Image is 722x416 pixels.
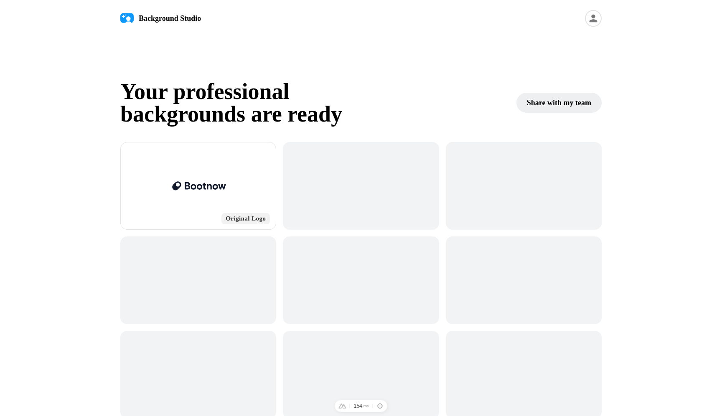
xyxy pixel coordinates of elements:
button: Share with my team [516,93,602,113]
span: Share with my team [527,97,591,109]
img: logo [120,12,134,25]
span: Background Studio [139,13,201,24]
span: Original Logo [221,213,270,224]
a: Background Studio [120,12,201,25]
h1: Your professional backgrounds are ready [120,80,516,125]
img: Project logo [171,180,226,192]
